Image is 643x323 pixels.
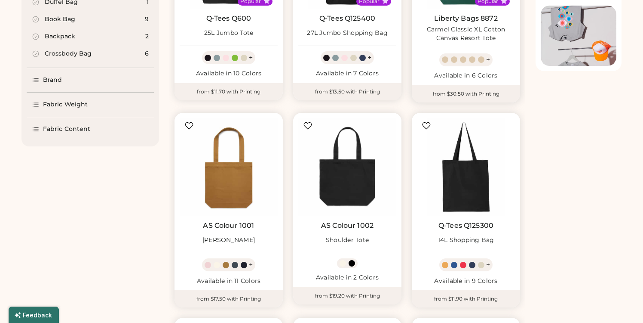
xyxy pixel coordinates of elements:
img: Q-Tees Q125300 14L Shopping Bag [417,118,515,216]
div: Fabric Weight [43,100,88,109]
img: AS Colour 1002 Shoulder Tote [298,118,396,216]
div: Available in 6 Colors [417,71,515,80]
div: 27L Jumbo Shopping Bag [307,29,388,37]
img: AS Colour 1001 Carrie Tote [180,118,278,216]
div: + [367,53,371,62]
a: Q-Tees Q125300 [438,221,493,230]
div: 14L Shopping Bag [438,236,494,245]
div: Available in 11 Colors [180,277,278,286]
div: 6 [145,50,149,58]
div: Backpack [45,32,75,41]
div: [PERSON_NAME] [202,236,255,245]
div: + [249,260,253,270]
div: 9 [145,15,149,24]
div: from $17.50 with Printing [175,290,283,307]
div: Book Bag [45,15,75,24]
div: from $11.90 with Printing [412,290,520,307]
a: Q-Tees Q600 [206,14,251,23]
div: Crossbody Bag [45,50,92,58]
div: Brand [43,76,62,84]
img: Image of Lisa Congdon Eye Print on T-Shirt and Hat [541,6,616,66]
div: Available in 7 Colors [298,69,396,78]
div: Available in 2 Colors [298,273,396,282]
div: + [486,260,490,270]
a: AS Colour 1002 [321,221,374,230]
div: Available in 9 Colors [417,277,515,286]
div: 25L Jumbo Tote [204,29,254,37]
div: Shoulder Tote [326,236,369,245]
div: from $13.50 with Printing [293,83,401,100]
a: Liberty Bags 8872 [434,14,498,23]
div: + [249,53,253,62]
div: Available in 10 Colors [180,69,278,78]
div: + [486,55,490,65]
a: AS Colour 1001 [203,221,254,230]
div: from $19.20 with Printing [293,287,401,304]
div: Carmel Classic XL Cotton Canvas Resort Tote [417,25,515,43]
div: 2 [145,32,149,41]
div: from $11.70 with Printing [175,83,283,100]
div: Fabric Content [43,125,90,134]
div: from $30.50 with Printing [412,85,520,102]
a: Q-Tees Q125400 [319,14,375,23]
